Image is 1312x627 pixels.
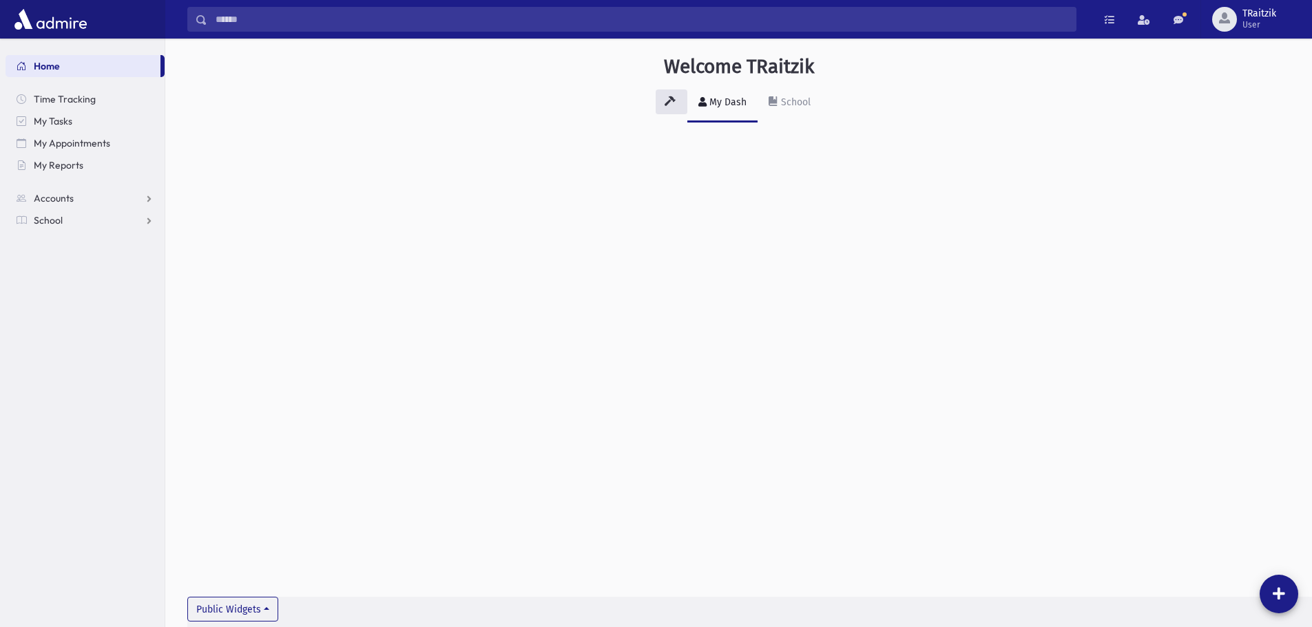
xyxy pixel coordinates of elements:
a: School [6,209,165,231]
input: Search [207,7,1076,32]
h3: Welcome TRaitzik [664,55,814,78]
button: Public Widgets [187,597,278,621]
a: School [758,84,822,123]
span: Home [34,60,60,72]
span: My Tasks [34,115,72,127]
a: My Tasks [6,110,165,132]
a: Home [6,55,160,77]
span: User [1242,19,1276,30]
a: My Appointments [6,132,165,154]
span: Time Tracking [34,93,96,105]
span: My Appointments [34,137,110,149]
span: Accounts [34,192,74,204]
a: Accounts [6,187,165,209]
div: My Dash [707,96,747,108]
span: School [34,214,63,226]
a: My Reports [6,154,165,176]
a: My Dash [687,84,758,123]
span: TRaitzik [1242,8,1276,19]
img: AdmirePro [11,6,90,33]
span: My Reports [34,159,83,171]
div: School [778,96,811,108]
a: Time Tracking [6,88,165,110]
